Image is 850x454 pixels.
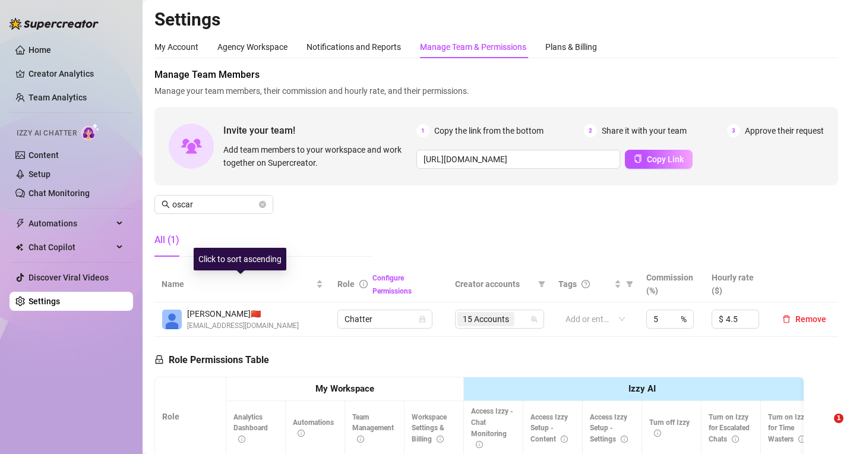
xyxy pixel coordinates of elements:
[187,320,299,332] span: [EMAIL_ADDRESS][DOMAIN_NAME]
[834,414,843,423] span: 1
[416,124,429,137] span: 1
[345,310,425,328] span: Chatter
[778,312,831,326] button: Remove
[259,201,266,208] button: close-circle
[352,413,394,444] span: Team Management
[798,436,805,443] span: info-circle
[709,413,750,444] span: Turn on Izzy for Escalated Chats
[154,84,838,97] span: Manage your team members, their commission and hourly rate, and their permissions.
[639,266,705,302] th: Commission (%)
[536,275,548,293] span: filter
[602,124,687,137] span: Share it with your team
[194,248,286,270] div: Click to sort ascending
[545,40,597,53] div: Plans & Billing
[628,383,656,394] strong: Izzy AI
[154,353,269,367] h5: Role Permissions Table
[15,219,25,228] span: thunderbolt
[538,280,545,288] span: filter
[649,418,690,438] span: Turn off Izzy
[298,430,305,437] span: info-circle
[455,278,533,291] span: Creator accounts
[625,150,693,169] button: Copy Link
[463,313,509,326] span: 15 Accounts
[437,436,444,443] span: info-circle
[29,188,90,198] a: Chat Monitoring
[561,436,568,443] span: info-circle
[162,310,182,329] img: Oscar Castillo
[29,93,87,102] a: Team Analytics
[154,355,164,364] span: lock
[457,312,514,326] span: 15 Accounts
[727,124,740,137] span: 3
[590,413,628,444] span: Access Izzy Setup - Settings
[420,40,526,53] div: Manage Team & Permissions
[372,274,412,295] a: Configure Permissions
[745,124,824,137] span: Approve their request
[17,128,77,139] span: Izzy AI Chatter
[634,155,642,163] span: copy
[29,45,51,55] a: Home
[154,8,838,31] h2: Settings
[732,436,739,443] span: info-circle
[647,155,684,164] span: Copy Link
[238,436,245,443] span: info-circle
[217,40,287,53] div: Agency Workspace
[359,280,368,288] span: info-circle
[337,279,355,289] span: Role
[154,40,198,53] div: My Account
[582,280,590,288] span: question-circle
[29,273,109,282] a: Discover Viral Videos
[624,275,636,293] span: filter
[187,307,299,320] span: [PERSON_NAME] 🇨🇳
[558,278,577,291] span: Tags
[223,123,416,138] span: Invite your team!
[419,316,426,323] span: lock
[223,143,412,169] span: Add team members to your workspace and work together on Supercreator.
[795,314,826,324] span: Remove
[530,316,538,323] span: team
[29,214,113,233] span: Automations
[434,124,544,137] span: Copy the link from the bottom
[154,233,179,247] div: All (1)
[10,18,99,30] img: logo-BBDzfeDw.svg
[654,430,661,437] span: info-circle
[162,278,314,291] span: Name
[162,200,170,209] span: search
[233,413,268,444] span: Analytics Dashboard
[584,124,597,137] span: 2
[412,413,447,444] span: Workspace Settings & Billing
[357,436,364,443] span: info-circle
[172,198,257,211] input: Search members
[626,280,633,288] span: filter
[154,266,330,302] th: Name
[810,414,838,442] iframe: Intercom live chat
[476,441,483,448] span: info-circle
[29,238,113,257] span: Chat Copilot
[471,407,513,449] span: Access Izzy - Chat Monitoring
[530,413,568,444] span: Access Izzy Setup - Content
[29,169,50,179] a: Setup
[306,40,401,53] div: Notifications and Reports
[782,315,791,323] span: delete
[15,243,23,251] img: Chat Copilot
[81,123,100,140] img: AI Chatter
[621,436,628,443] span: info-circle
[315,383,374,394] strong: My Workspace
[29,297,60,306] a: Settings
[154,68,838,82] span: Manage Team Members
[704,266,770,302] th: Hourly rate ($)
[29,150,59,160] a: Content
[768,413,808,444] span: Turn on Izzy for Time Wasters
[29,64,124,83] a: Creator Analytics
[293,418,334,438] span: Automations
